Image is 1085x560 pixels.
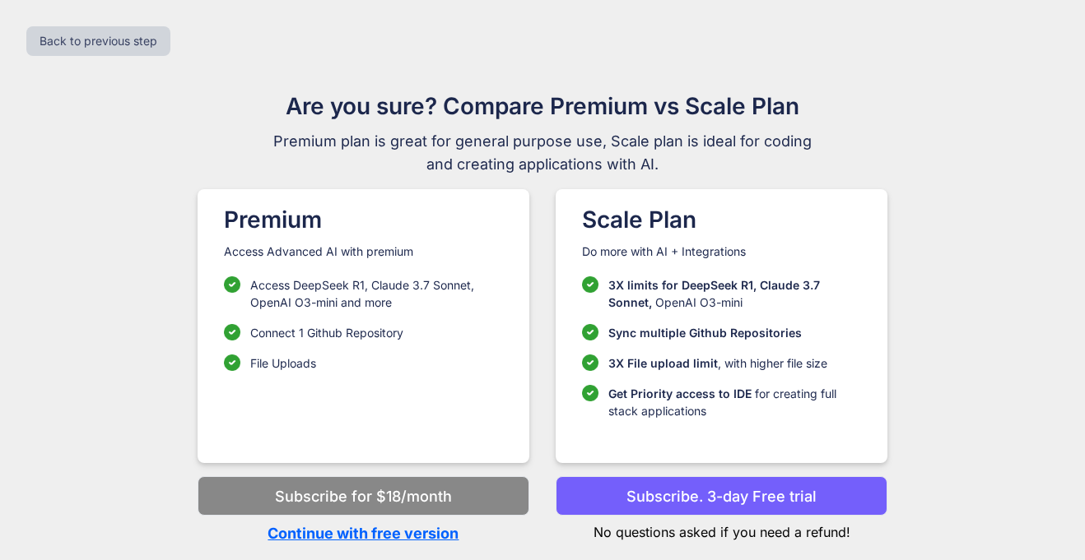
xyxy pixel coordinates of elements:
p: Do more with AI + Integrations [582,243,861,260]
p: Subscribe for $18/month [275,485,452,507]
p: Access DeepSeek R1, Claude 3.7 Sonnet, OpenAI O3-mini and more [250,276,503,311]
button: Subscribe. 3-day Free trial [556,476,887,516]
button: Subscribe for $18/month [198,476,529,516]
p: , with higher file size [608,354,827,372]
img: checklist [582,276,598,293]
p: Connect 1 Github Repository [250,324,403,341]
p: Sync multiple Github Repositories [608,324,802,341]
img: checklist [582,324,598,340]
p: File Uploads [250,354,316,372]
p: for creating full stack applications [608,385,861,419]
span: Premium plan is great for general purpose use, Scale plan is ideal for coding and creating applic... [266,130,819,176]
p: Access Advanced AI with premium [224,243,503,260]
img: checklist [224,276,240,293]
img: checklist [582,385,598,401]
h1: Scale Plan [582,202,861,237]
h1: Are you sure? Compare Premium vs Scale Plan [266,89,819,123]
span: 3X limits for DeepSeek R1, Claude 3.7 Sonnet, [608,278,820,309]
p: No questions asked if you need a refund! [556,516,887,542]
p: Continue with free version [198,522,529,544]
span: 3X File upload limit [608,356,718,370]
img: checklist [224,324,240,340]
p: OpenAI O3-mini [608,276,861,311]
span: Get Priority access to IDE [608,386,752,400]
img: checklist [224,354,240,371]
button: Back to previous step [26,26,170,56]
h1: Premium [224,202,503,237]
p: Subscribe. 3-day Free trial [626,485,817,507]
img: checklist [582,354,598,371]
